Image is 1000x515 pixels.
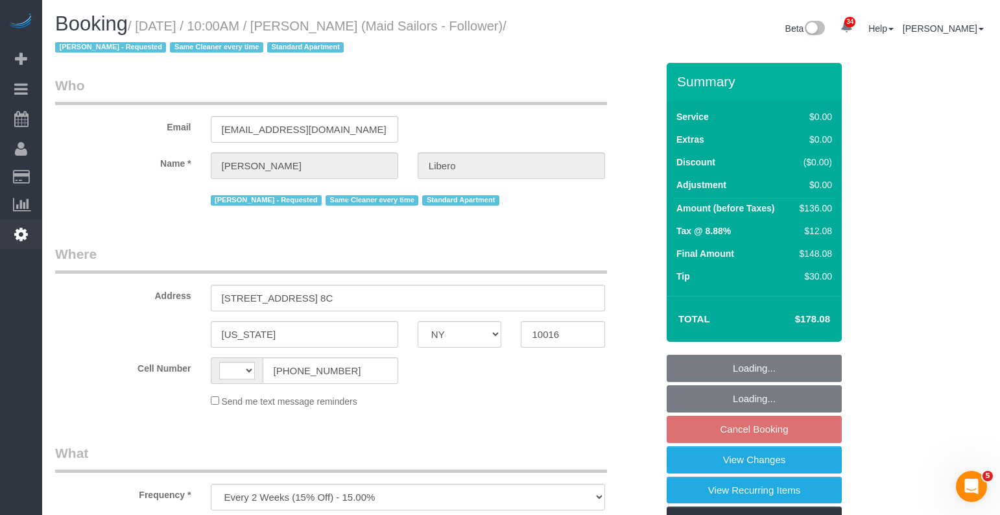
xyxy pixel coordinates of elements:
[676,133,704,146] label: Extras
[418,152,605,179] input: Last Name
[794,156,832,169] div: ($0.00)
[794,202,832,215] div: $136.00
[676,202,774,215] label: Amount (before Taxes)
[521,321,605,348] input: Zip Code
[45,357,201,375] label: Cell Number
[55,19,506,55] small: / [DATE] / 10:00AM / [PERSON_NAME] (Maid Sailors - Follower)
[55,19,506,55] span: /
[676,270,690,283] label: Tip
[677,74,835,89] h3: Summary
[263,357,398,384] input: Cell Number
[794,133,832,146] div: $0.00
[55,42,166,53] span: [PERSON_NAME] - Requested
[676,224,731,237] label: Tax @ 8.88%
[667,477,842,504] a: View Recurring Items
[676,110,709,123] label: Service
[785,23,826,34] a: Beta
[45,116,201,134] label: Email
[8,13,34,31] img: Automaid Logo
[45,152,201,170] label: Name *
[676,247,734,260] label: Final Amount
[45,484,201,501] label: Frequency *
[982,471,993,481] span: 5
[678,313,710,324] strong: Total
[170,42,263,53] span: Same Cleaner every time
[267,42,344,53] span: Standard Apartment
[794,224,832,237] div: $12.08
[794,178,832,191] div: $0.00
[211,116,398,143] input: Email
[868,23,894,34] a: Help
[211,152,398,179] input: First Name
[55,76,607,105] legend: Who
[211,321,398,348] input: City
[844,17,855,27] span: 34
[834,13,859,42] a: 34
[326,195,418,206] span: Same Cleaner every time
[804,21,825,38] img: New interface
[55,12,128,35] span: Booking
[956,471,987,502] iframe: Intercom live chat
[45,285,201,302] label: Address
[667,446,842,473] a: View Changes
[794,110,832,123] div: $0.00
[903,23,984,34] a: [PERSON_NAME]
[676,156,715,169] label: Discount
[55,245,607,274] legend: Where
[794,270,832,283] div: $30.00
[422,195,499,206] span: Standard Apartment
[756,314,830,325] h4: $178.08
[221,396,357,407] span: Send me text message reminders
[794,247,832,260] div: $148.08
[211,195,322,206] span: [PERSON_NAME] - Requested
[55,444,607,473] legend: What
[676,178,726,191] label: Adjustment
